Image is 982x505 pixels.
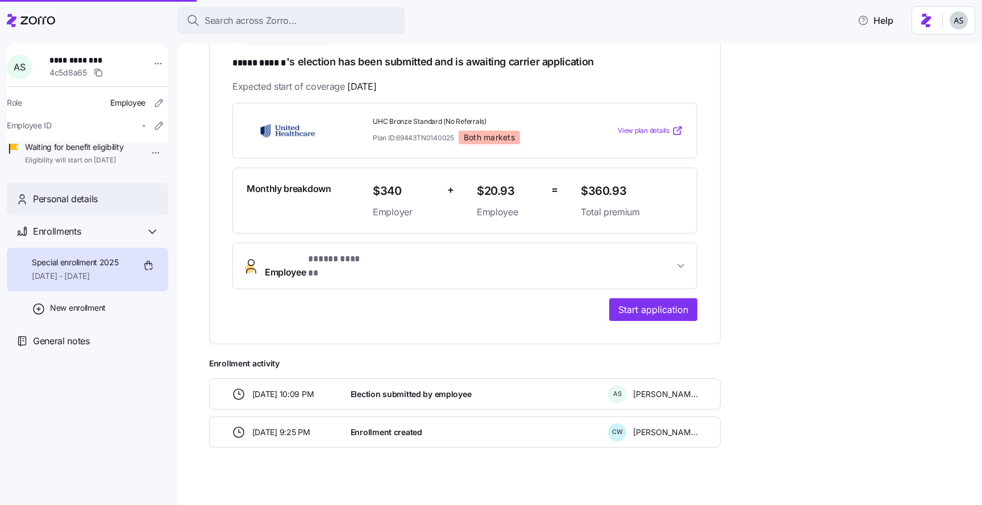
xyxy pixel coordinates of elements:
[177,7,405,34] button: Search across Zorro...
[50,302,106,314] span: New enrollment
[33,334,90,348] span: General notes
[581,182,683,201] span: $360.93
[232,80,376,94] span: Expected start of coverage
[232,55,697,70] h1: 's election has been submitted and is awaiting carrier application
[142,120,145,131] span: -
[110,97,145,108] span: Employee
[848,9,902,32] button: Help
[7,120,52,131] span: Employee ID
[581,205,683,219] span: Total premium
[618,126,669,136] span: View plan details
[49,67,87,78] span: 4c5d8a65
[477,182,542,201] span: $20.93
[33,192,98,206] span: Personal details
[14,62,25,72] span: A S
[351,389,472,400] span: Election submitted by employee
[633,389,698,400] span: [PERSON_NAME]
[205,14,297,28] span: Search across Zorro...
[252,389,314,400] span: [DATE] 10:09 PM
[858,14,893,27] span: Help
[950,11,968,30] img: c4d3a52e2a848ea5f7eb308790fba1e4
[373,133,454,143] span: Plan ID: 69443TN0140025
[447,182,454,198] span: +
[464,132,515,143] span: Both markets
[373,182,438,201] span: $340
[612,429,623,435] span: C W
[373,117,572,127] span: UHC Bronze Standard (No Referrals)
[32,270,119,282] span: [DATE] - [DATE]
[25,156,123,165] span: Eligibility will start on [DATE]
[7,97,22,108] span: Role
[618,125,683,136] a: View plan details
[351,427,422,438] span: Enrollment created
[247,118,328,144] img: UnitedHealthcare
[347,80,376,94] span: [DATE]
[265,252,367,279] span: Employee
[477,205,542,219] span: Employee
[633,427,698,438] span: [PERSON_NAME]
[252,427,310,438] span: [DATE] 9:25 PM
[33,224,81,239] span: Enrollments
[209,358,721,369] span: Enrollment activity
[613,391,622,397] span: A S
[618,303,688,316] span: Start application
[551,182,558,198] span: =
[609,298,697,321] button: Start application
[247,182,331,196] span: Monthly breakdown
[25,141,123,153] span: Waiting for benefit eligibility
[32,257,119,268] span: Special enrollment 2025
[373,205,438,219] span: Employer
